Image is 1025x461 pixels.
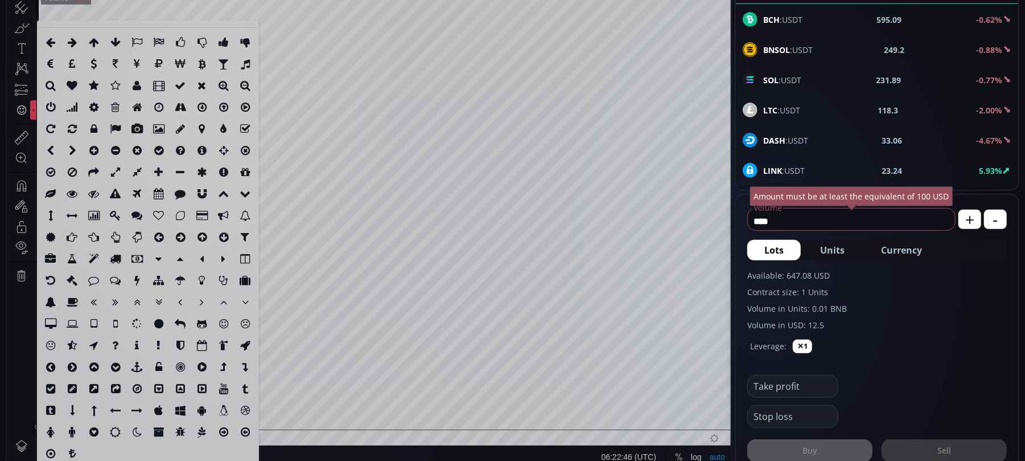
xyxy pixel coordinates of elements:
[300,28,351,36] div: −2.99 (−0.24%)
[76,382,98,403] div: 
[228,360,249,382] div: 
[163,338,184,360] div: 
[882,165,902,177] b: 23.24
[228,382,249,403] div: 
[864,240,939,260] button: Currency
[206,382,228,403] div: 
[55,252,76,274] div: 
[206,317,228,338] div: 
[881,243,922,257] span: Currency
[55,79,76,100] div: 
[747,319,1007,331] label: Volume in USD: 12.5
[163,317,184,338] div: 
[228,187,249,209] div: 
[163,360,184,382] div: 
[193,28,199,36] div: H
[120,187,141,209] div: 
[206,165,228,187] div: 
[163,165,184,187] div: 
[763,104,800,116] span: :USDT
[184,100,206,122] div: 
[98,187,120,209] div: 
[163,252,184,274] div: 
[228,317,249,338] div: 
[234,28,261,36] div: 1250.00
[228,79,249,100] div: 
[55,382,76,403] div: 
[55,100,76,122] div: 
[120,79,141,100] div: 
[56,26,68,36] div: 5
[33,338,55,360] div: 
[98,165,120,187] div: 
[163,295,184,317] div: 
[184,317,206,338] div: 
[163,28,190,36] div: 1253.44
[76,317,98,338] div: 
[33,425,55,447] div: 
[228,425,249,447] div: 
[206,338,228,360] div: 
[184,187,206,209] div: 
[820,243,845,257] span: Units
[184,122,206,144] div: 
[206,144,228,165] div: 
[878,104,899,116] b: 118.3
[55,230,76,252] div: 
[10,152,19,163] div: 
[98,122,120,144] div: 
[199,28,226,36] div: 1253.79
[163,382,184,403] div: 
[98,382,120,403] div: 
[213,6,248,15] div: Indicators
[98,209,120,230] div: 
[184,144,206,165] div: 
[141,338,163,360] div: 
[264,28,270,36] div: C
[33,230,55,252] div: 
[763,165,805,177] span: :USDT
[184,338,206,360] div: 
[76,122,98,144] div: 
[76,360,98,382] div: 
[141,274,163,295] div: 
[229,28,234,36] div: L
[68,26,129,36] div: Binance Coin
[98,230,120,252] div: 
[882,134,903,146] b: 33.06
[66,41,80,50] div: 23.8
[76,79,98,100] div: 
[55,165,76,187] div: 
[747,270,1007,282] label: Available: 647.08 USD
[157,28,163,36] div: O
[228,144,249,165] div: 
[163,403,184,425] div: 
[33,122,55,144] div: 
[206,187,228,209] div: 
[228,403,249,425] div: 
[976,105,1002,116] b: -2.00%
[163,79,184,100] div: 
[270,28,297,36] div: 1250.45
[141,187,163,209] div: 
[228,209,249,230] div: 
[76,252,98,274] div: 
[228,230,249,252] div: 
[120,274,141,295] div: 
[55,144,76,165] div: 
[184,252,206,274] div: 
[747,240,801,260] button: Lots
[206,403,228,425] div: 
[33,382,55,403] div: 
[33,100,55,122] div: 
[98,252,120,274] div: 
[76,209,98,230] div: 
[33,79,55,100] div: 
[877,14,902,26] b: 595.09
[184,209,206,230] div: 
[76,295,98,317] div: 
[228,165,249,187] div: 
[764,243,784,257] span: Lots
[141,122,163,144] div: 
[184,230,206,252] div: 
